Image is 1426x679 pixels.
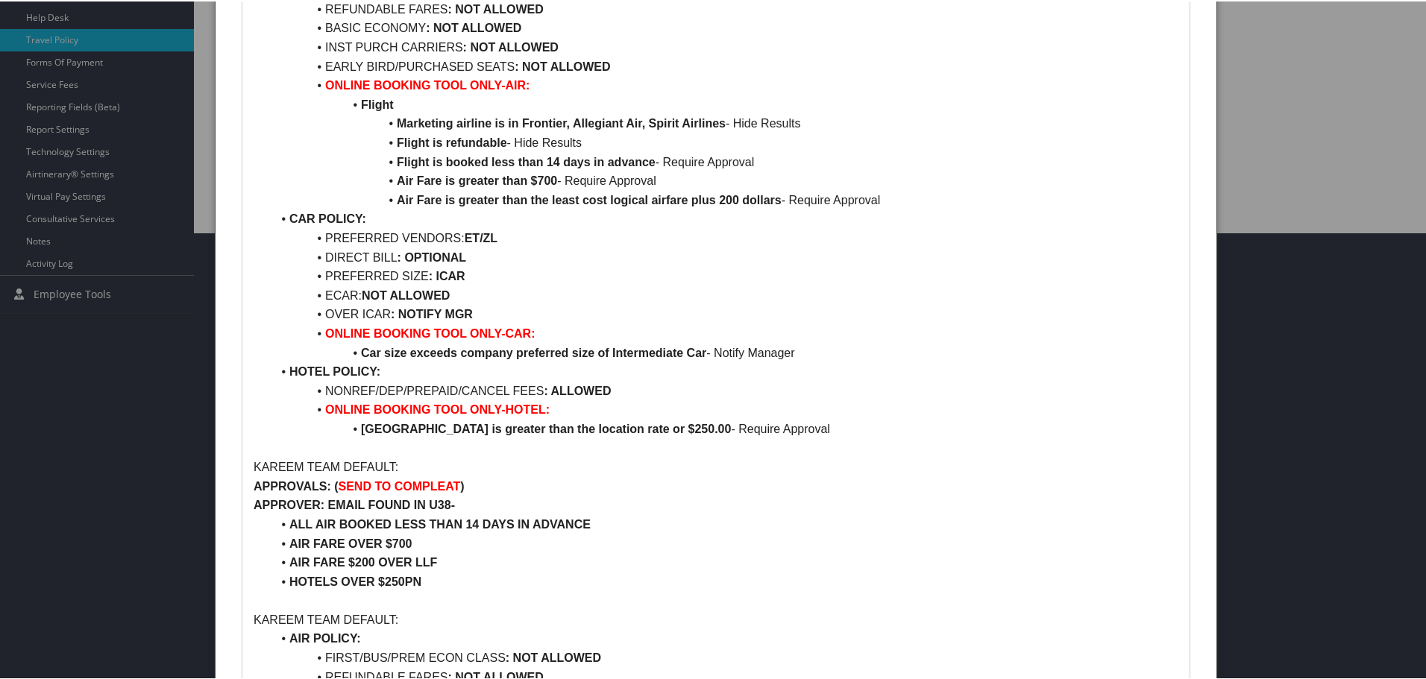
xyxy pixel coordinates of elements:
[513,650,602,663] strong: NOT ALLOWED
[271,647,1178,666] li: FIRST/BUS/PREM ECON CLASS
[271,17,1178,37] li: BASIC ECONOMY
[271,247,1178,266] li: DIRECT BILL
[271,151,1178,171] li: - Require Approval
[271,113,1178,132] li: - Hide Results
[362,288,450,300] strong: NOT ALLOWED
[397,116,726,128] strong: Marketing airline is in Frontier, Allegiant Air, Spirit Airlines
[361,345,706,358] strong: Car size exceeds company preferred size of Intermediate Car
[429,268,465,281] strong: : ICAR
[271,170,1178,189] li: - Require Approval
[271,265,1178,285] li: PREFERRED SIZE
[289,631,361,643] strong: AIR POLICY:
[397,173,557,186] strong: Air Fare is greater than $700
[361,421,731,434] strong: [GEOGRAPHIC_DATA] is greater than the location rate or $250.00
[361,97,394,110] strong: Flight
[397,154,656,167] strong: Flight is booked less than 14 days in advance
[289,517,591,529] strong: ALL AIR BOOKED LESS THAN 14 DAYS IN ADVANCE
[325,78,530,90] strong: ONLINE BOOKING TOOL ONLY-AIR:
[289,555,437,567] strong: AIR FARE $200 OVER LLF
[271,37,1178,56] li: INST PURCH CARRIERS
[271,56,1178,75] li: EARLY BIRD/PURCHASED SEATS
[271,303,1178,323] li: OVER ICAR
[338,479,460,491] strong: SEND TO COMPLEAT
[271,285,1178,304] li: ECAR:
[325,402,550,414] strong: ONLINE BOOKING TOOL ONLY-HOTEL:
[289,536,412,549] strong: AIR FARE OVER $700
[271,227,1178,247] li: PREFERRED VENDORS:
[325,326,535,338] strong: ONLINE BOOKING TOOL ONLY-CAR:
[254,479,338,491] strong: APPROVALS: (
[544,383,611,396] strong: : ALLOWED
[465,230,497,243] strong: ET/ZL
[289,574,421,587] strong: HOTELS OVER $250PN
[271,342,1178,361] li: - Notify Manager
[254,497,455,510] strong: APPROVER: EMAIL FOUND IN U38-
[506,650,509,663] strong: :
[515,59,610,72] strong: : NOT ALLOWED
[397,192,782,205] strong: Air Fare is greater than the least cost logical airfare plus 200 dollars
[289,211,366,224] strong: CAR POLICY:
[271,132,1178,151] li: - Hide Results
[391,306,473,319] strong: : NOTIFY MGR
[271,380,1178,399] li: NONREF/DEP/PREPAID/CANCEL FEES
[426,20,521,33] strong: : NOT ALLOWED
[254,456,1178,476] p: KAREEM TEAM DEFAULT:
[254,609,1178,628] p: KAREEM TEAM DEFAULT:
[271,189,1178,209] li: - Require Approval
[398,250,466,262] strong: : OPTIONAL
[447,1,543,14] strong: : NOT ALLOWED
[463,40,559,52] strong: : NOT ALLOWED
[397,135,507,148] strong: Flight is refundable
[289,364,380,376] strong: HOTEL POLICY:
[460,479,464,491] strong: )
[271,418,1178,438] li: - Require Approval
